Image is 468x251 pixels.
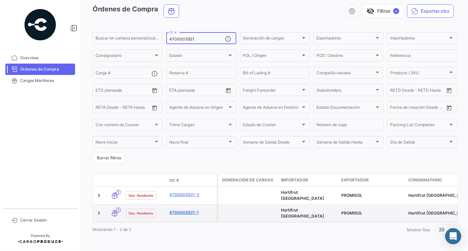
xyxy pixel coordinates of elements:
[23,8,57,41] img: powered-by.png
[93,152,125,163] button: Borrar filtros
[362,4,404,18] button: visibility_offFiltros✓
[407,4,454,18] button: Exportar.xlsx
[5,75,75,86] a: Cargas Marítimas
[93,4,181,18] h3: Órdenes de Compra
[129,211,153,216] span: Doc. Pendiente
[316,54,374,59] span: POD / Destino
[223,85,233,95] button: Open calendar
[341,211,362,216] span: PROMISOL
[243,141,301,146] span: Semana de Salida Desde
[445,228,461,244] div: Abrir Intercom Messenger
[106,178,123,183] datatable-header-cell: Modo de Transporte
[281,207,324,219] span: Hortifrut Peru
[169,123,227,128] span: Tiene Cargas
[393,8,399,14] span: ✓
[20,55,72,61] span: Overview
[243,123,301,128] span: Estado de Courier
[390,72,448,76] span: Producto / SKU
[150,103,160,113] button: Open calendar
[243,37,301,41] span: Generación de cargas
[390,123,448,128] span: Packing List Completas
[20,78,72,84] span: Cargas Marítimas
[339,174,406,186] datatable-header-cell: Exportador
[150,85,160,95] button: Open calendar
[129,193,153,198] span: Doc. Pendiente
[316,37,374,41] span: Exportadores
[281,177,308,183] span: Importador
[407,89,432,93] input: Hasta
[390,106,402,111] input: Desde
[278,174,339,186] datatable-header-cell: Importador
[169,89,181,93] input: Desde
[316,89,374,93] span: Stakeholders
[390,89,402,93] input: Desde
[390,141,448,146] span: Día de Salida
[281,190,324,201] span: Hortifrut Peru
[408,177,442,183] span: Consignatario
[444,85,454,95] button: Open calendar
[169,192,214,198] a: 4700003921-2
[96,106,108,111] input: Desde
[123,178,167,183] datatable-header-cell: Estado Doc.
[20,217,72,223] span: Cerrar Sesión
[20,66,72,72] span: Órdenes de Compra
[243,106,301,111] span: Agente de Aduana en Destino
[169,210,214,216] a: 4700003921-1
[186,89,212,93] input: Hasta
[390,37,448,41] span: Importadores
[341,177,369,183] span: Exportador
[341,193,362,198] span: PROMISOL
[5,52,75,64] a: Overview
[439,227,445,232] span: 20
[243,54,301,59] span: POL / Origen
[407,227,430,232] span: Mostrar filas
[116,207,121,213] span: 1
[169,177,179,183] span: OC #
[96,210,102,217] a: Expand/Collapse Row
[222,177,273,183] span: Generación de cargas
[5,64,75,75] a: Órdenes de Compra
[169,141,227,146] span: Nave final
[96,141,154,146] span: Nave inicial
[316,72,374,76] span: Compañía naviera
[164,5,179,17] button: Ocean
[444,103,454,113] button: Open calendar
[366,7,374,15] span: visibility_off
[96,123,154,128] span: Con número de Courier
[167,175,217,186] datatable-header-cell: OC #
[218,174,278,186] datatable-header-cell: Generación de cargas
[96,89,108,93] input: Desde
[112,106,138,111] input: Hasta
[243,89,301,93] span: Freight Forwarder
[169,54,227,59] span: Estado
[316,141,374,146] span: Semana de Salida Hasta
[407,106,432,111] input: Hasta
[316,106,374,111] span: Estado Documentación
[112,89,138,93] input: Hasta
[116,190,121,195] span: 1
[96,54,154,59] span: Consignatario
[93,227,131,232] span: Mostrando 1 - 2 de 2
[96,192,102,199] a: Expand/Collapse Row
[169,106,227,111] span: Agente de Aduana en Origen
